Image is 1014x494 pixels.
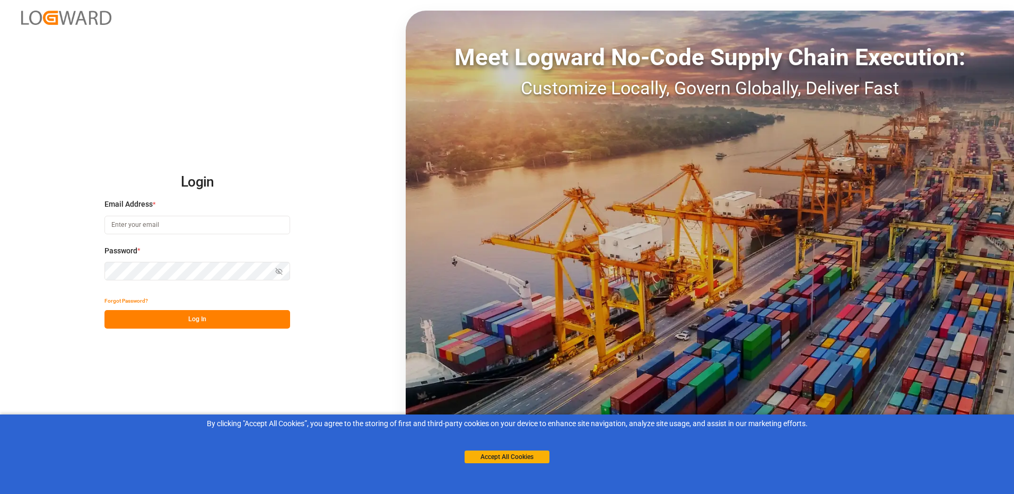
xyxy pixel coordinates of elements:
input: Enter your email [104,216,290,234]
img: Logward_new_orange.png [21,11,111,25]
button: Forgot Password? [104,292,148,310]
span: Password [104,245,137,257]
div: Meet Logward No-Code Supply Chain Execution: [406,40,1014,75]
button: Accept All Cookies [465,451,549,463]
button: Log In [104,310,290,329]
span: Email Address [104,199,153,210]
div: By clicking "Accept All Cookies”, you agree to the storing of first and third-party cookies on yo... [7,418,1007,429]
h2: Login [104,165,290,199]
div: Customize Locally, Govern Globally, Deliver Fast [406,75,1014,102]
